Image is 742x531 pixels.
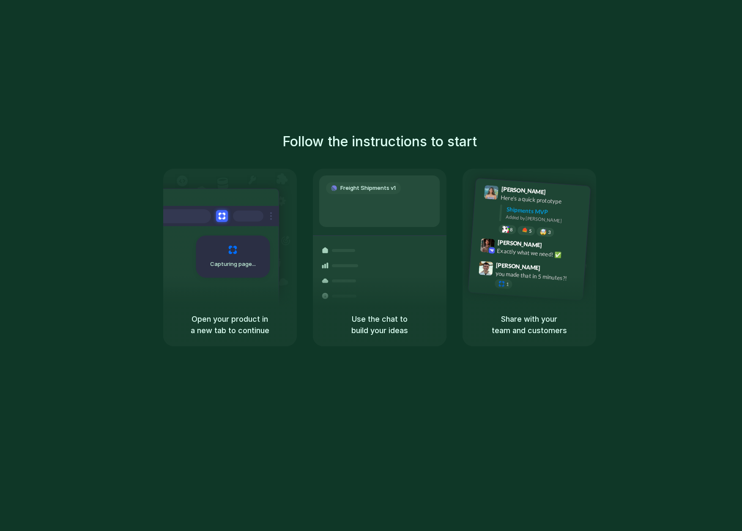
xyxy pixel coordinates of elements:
[548,189,565,199] span: 9:41 AM
[506,205,584,219] div: Shipments MVP
[506,213,583,226] div: Added by [PERSON_NAME]
[500,193,585,208] div: Here's a quick prototype
[340,184,396,192] span: Freight Shipments v1
[509,227,512,232] span: 8
[173,313,287,336] h5: Open your product in a new tab to continue
[506,282,509,287] span: 1
[539,229,547,235] div: 🤯
[497,238,542,250] span: [PERSON_NAME]
[548,230,550,235] span: 3
[497,246,581,261] div: Exactly what we need! ✅
[544,242,561,252] span: 9:42 AM
[496,260,540,273] span: [PERSON_NAME]
[282,131,477,152] h1: Follow the instructions to start
[323,313,436,336] h5: Use the chat to build your ideas
[210,260,257,268] span: Capturing page
[495,269,580,283] div: you made that in 5 minutes?!
[528,229,531,233] span: 5
[501,184,546,197] span: [PERSON_NAME]
[473,313,586,336] h5: Share with your team and customers
[543,264,560,274] span: 9:47 AM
